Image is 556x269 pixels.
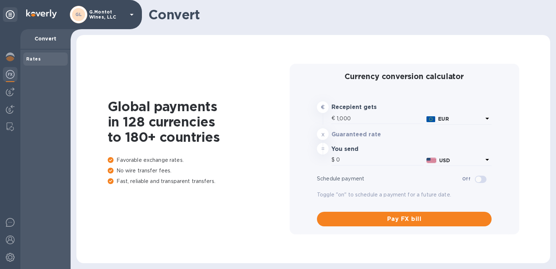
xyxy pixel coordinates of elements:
h3: You send [331,146,402,153]
h1: Convert [148,7,544,22]
p: Toggle "on" to schedule a payment for a future date. [317,191,492,199]
h3: Recepient gets [331,104,402,111]
b: Off [462,176,470,182]
input: Amount [337,113,424,124]
b: EUR [438,116,449,122]
button: Pay FX bill [317,212,492,226]
p: Favorable exchange rates. [108,156,290,164]
div: = [317,143,329,155]
span: Pay FX bill [323,215,486,223]
img: Foreign exchange [6,70,15,79]
h1: Global payments in 128 currencies to 180+ countries [108,99,290,145]
b: GL [75,12,82,17]
h2: Currency conversion calculator [317,72,492,81]
p: No wire transfer fees. [108,167,290,175]
p: Schedule payment [317,175,462,183]
b: USD [439,157,450,163]
div: Unpin categories [3,7,17,22]
div: x [317,128,329,140]
h3: Guaranteed rate [331,131,402,138]
img: Logo [26,9,57,18]
div: € [331,113,337,124]
input: Amount [336,155,424,165]
p: G.Montot Wines, LLC [89,9,126,20]
strong: € [321,104,325,110]
b: Rates [26,56,41,62]
p: Convert [26,35,65,42]
div: $ [331,155,336,165]
img: USD [426,158,436,163]
p: Fast, reliable and transparent transfers. [108,178,290,185]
